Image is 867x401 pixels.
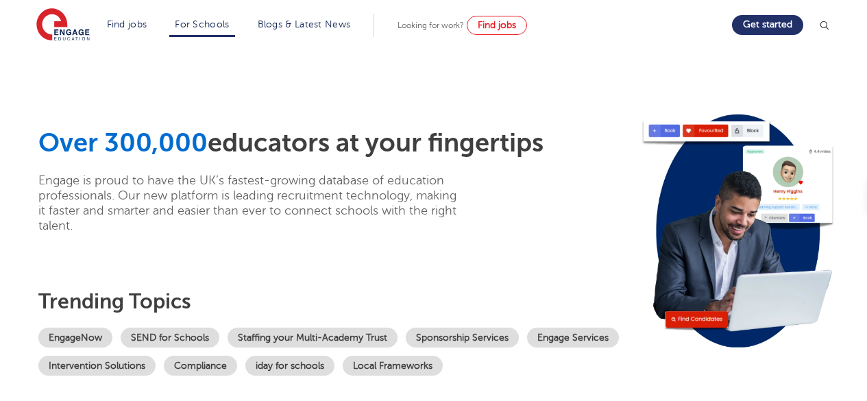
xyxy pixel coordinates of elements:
[38,356,156,376] a: Intervention Solutions
[38,173,460,233] p: Engage is proud to have the UK’s fastest-growing database of education professionals. Our new pla...
[38,328,112,348] a: EngageNow
[245,356,334,376] a: iday for schools
[175,19,229,29] a: For Schools
[732,15,803,35] a: Get started
[38,127,633,159] h1: educators at your fingertips
[121,328,219,348] a: SEND for Schools
[38,289,633,314] h3: Trending topics
[38,128,208,158] span: Over 300,000
[406,328,519,348] a: Sponsorship Services
[36,8,90,42] img: Engage Education
[107,19,147,29] a: Find jobs
[343,356,443,376] a: Local Frameworks
[527,328,619,348] a: Engage Services
[478,20,516,30] span: Find jobs
[467,16,527,35] a: Find jobs
[164,356,237,376] a: Compliance
[640,104,835,359] img: Image for: Looking for staff
[228,328,398,348] a: Staffing your Multi-Academy Trust
[258,19,351,29] a: Blogs & Latest News
[398,21,464,30] span: Looking for work?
